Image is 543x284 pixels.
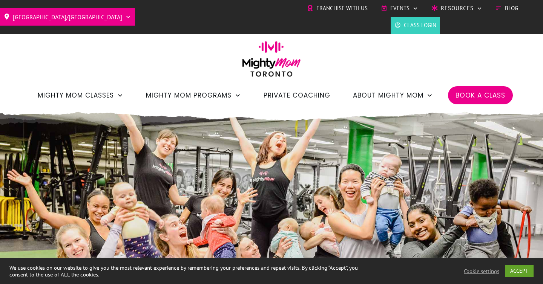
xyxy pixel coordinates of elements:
[146,89,241,102] a: Mighty Mom Programs
[4,11,131,23] a: [GEOGRAPHIC_DATA]/[GEOGRAPHIC_DATA]
[464,268,499,275] a: Cookie settings
[307,3,368,14] a: Franchise with Us
[441,3,474,14] span: Resources
[390,3,410,14] span: Events
[353,89,433,102] a: About Mighty Mom
[9,264,376,278] div: We use cookies on our website to give you the most relevant experience by remembering your prefer...
[316,3,368,14] span: Franchise with Us
[495,3,518,14] a: Blog
[394,20,436,31] a: Class Login
[404,20,436,31] span: Class Login
[505,265,534,277] a: ACCEPT
[381,3,418,14] a: Events
[353,89,423,102] span: About Mighty Mom
[38,89,114,102] span: Mighty Mom Classes
[456,89,505,102] a: Book a Class
[13,11,122,23] span: [GEOGRAPHIC_DATA]/[GEOGRAPHIC_DATA]
[146,89,232,102] span: Mighty Mom Programs
[238,41,305,82] img: mightymom-logo-toronto
[264,89,330,102] a: Private Coaching
[38,89,123,102] a: Mighty Mom Classes
[431,3,482,14] a: Resources
[505,3,518,14] span: Blog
